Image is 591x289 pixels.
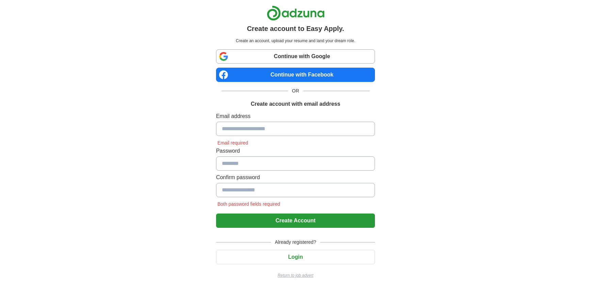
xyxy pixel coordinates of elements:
label: Password [216,147,375,155]
span: Email required [216,140,249,146]
button: Login [216,250,375,264]
label: Confirm password [216,173,375,182]
h1: Create account to Easy Apply. [247,23,344,34]
a: Continue with Google [216,49,375,64]
span: Already registered? [271,239,320,246]
a: Continue with Facebook [216,68,375,82]
label: Email address [216,112,375,120]
a: Login [216,254,375,260]
img: Adzuna logo [267,5,325,21]
p: Create an account, upload your resume and land your dream role. [217,38,374,44]
span: Both password fields required [216,201,281,207]
span: OR [288,87,303,95]
h1: Create account with email address [251,100,340,108]
a: Return to job advert [216,272,375,278]
button: Create Account [216,214,375,228]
